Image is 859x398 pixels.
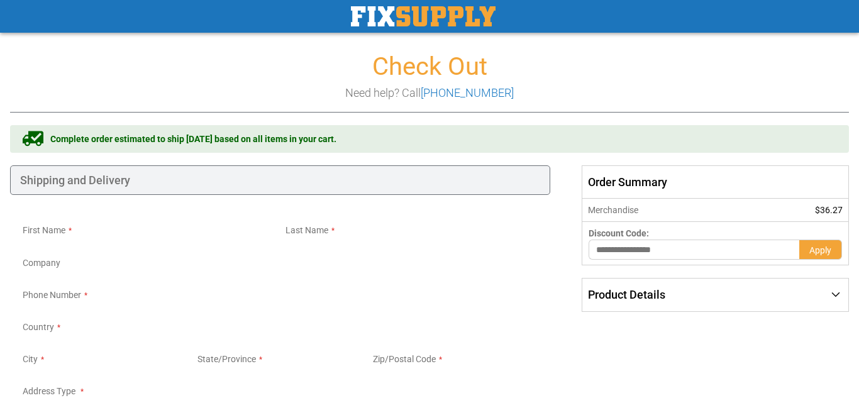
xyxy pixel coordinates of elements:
span: Address Type [23,386,75,396]
th: Merchandise [582,199,745,222]
span: Zip/Postal Code [373,354,436,364]
img: Fix Industrial Supply [351,6,496,26]
span: Order Summary [582,165,849,199]
span: Country [23,322,54,332]
button: Apply [799,240,842,260]
span: Product Details [588,288,665,301]
span: $36.27 [815,205,843,215]
a: [PHONE_NUMBER] [421,86,514,99]
span: First Name [23,225,65,235]
span: Discount Code: [589,228,649,238]
span: Apply [809,245,831,255]
span: State/Province [197,354,256,364]
span: Phone Number [23,290,81,300]
span: Company [23,258,60,268]
h3: Need help? Call [10,87,849,99]
span: Last Name [285,225,328,235]
span: City [23,354,38,364]
h1: Check Out [10,53,849,80]
div: Shipping and Delivery [10,165,550,196]
span: Complete order estimated to ship [DATE] based on all items in your cart. [50,133,336,145]
a: store logo [351,6,496,26]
